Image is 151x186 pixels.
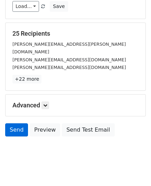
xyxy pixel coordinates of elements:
a: Send [5,123,28,136]
button: Save [50,1,68,12]
a: Load... [12,1,39,12]
h5: Advanced [12,101,139,109]
a: Preview [30,123,60,136]
small: [PERSON_NAME][EMAIL_ADDRESS][DOMAIN_NAME] [12,65,126,70]
a: Send Test Email [62,123,114,136]
small: [PERSON_NAME][EMAIL_ADDRESS][DOMAIN_NAME] [12,57,126,62]
h5: 25 Recipients [12,30,139,37]
iframe: Chat Widget [116,153,151,186]
small: [PERSON_NAME][EMAIL_ADDRESS][PERSON_NAME][DOMAIN_NAME] [12,42,126,55]
a: +22 more [12,75,41,83]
